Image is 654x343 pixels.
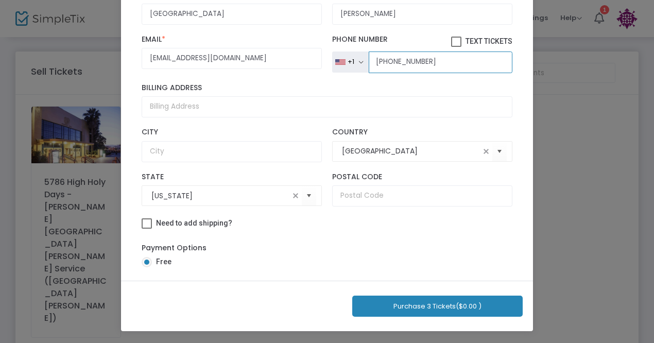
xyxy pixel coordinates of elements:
[142,83,512,93] label: Billing Address
[332,185,512,207] input: Postal Code
[289,190,302,202] span: clear
[142,173,322,182] label: State
[342,146,480,157] input: Select Country
[332,35,512,47] label: Phone Number
[142,96,512,117] input: Billing Address
[151,191,289,201] input: Select State
[332,4,512,25] input: Last Name
[466,37,512,45] span: Text Tickets
[332,52,369,73] button: +1
[348,58,354,66] div: +1
[142,141,322,162] input: City
[142,4,322,25] input: First Name
[302,185,316,207] button: Select
[142,128,322,137] label: City
[332,128,512,137] label: Country
[492,141,507,162] button: Select
[152,256,171,267] span: Free
[480,145,492,158] span: clear
[369,52,512,73] input: Phone Number
[332,173,512,182] label: Postal Code
[142,35,322,44] label: Email
[352,296,523,317] button: Purchase 3 Tickets($0.00 )
[142,243,206,253] label: Payment Options
[156,219,232,227] span: Need to add shipping?
[142,48,322,69] input: Email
